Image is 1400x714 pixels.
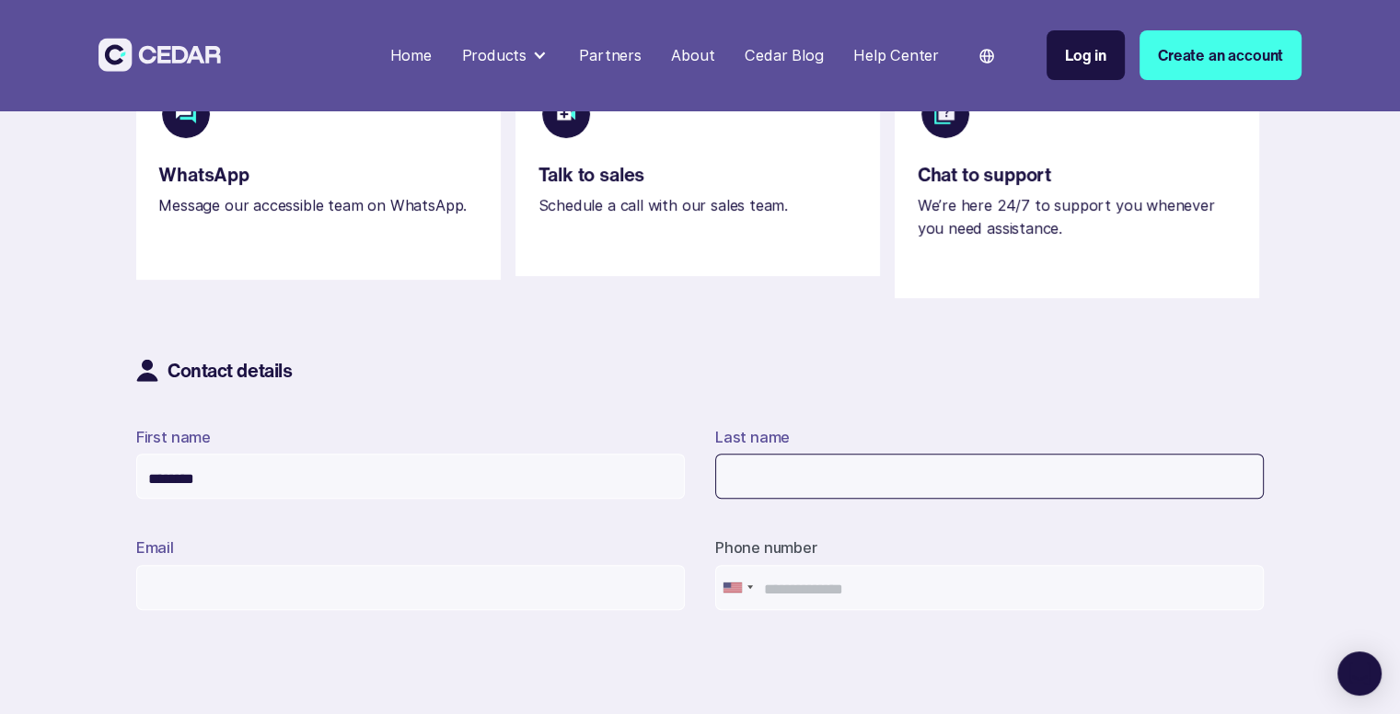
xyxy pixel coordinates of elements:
a: About [664,35,722,76]
label: First name [136,428,211,446]
div: Message our accessible team on WhatsApp.‍ [158,194,467,216]
label: Last name [715,428,790,446]
div: WhatsApp [158,165,249,183]
label: Phone number [715,538,817,557]
div: Products [461,44,526,67]
div: United States: +1 [716,566,758,609]
a: Partners [572,35,649,76]
a: Help Center [846,35,946,76]
div: Partners [579,44,642,67]
a: WhatsAppMessage our accessible team on WhatsApp.‍ [136,41,501,298]
img: world icon [979,49,994,63]
div: Talk to sales [538,165,645,183]
label: Email [136,538,174,557]
a: Cedar Blog [737,35,831,76]
div: Log in [1065,44,1106,67]
a: Log in [1047,30,1125,81]
div: Chat to support [918,165,1051,183]
a: Home [382,35,439,76]
h2: Contact details [158,359,292,382]
div: Open Intercom Messenger [1337,651,1382,696]
div: Products [454,37,556,75]
div: We’re here 24/7 to support you whenever you need assistance. [918,194,1237,238]
div: About [671,44,714,67]
div: Help Center [853,44,939,67]
a: Chat to supportWe’re here 24/7 to support you whenever you need assistance. [895,41,1259,298]
div: Home [390,44,432,67]
div: Cedar Blog [745,44,823,67]
a: Create an account [1140,30,1302,81]
a: Talk to salesSchedule a call with our sales team. [515,41,880,298]
div: Schedule a call with our sales team. [538,194,789,216]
